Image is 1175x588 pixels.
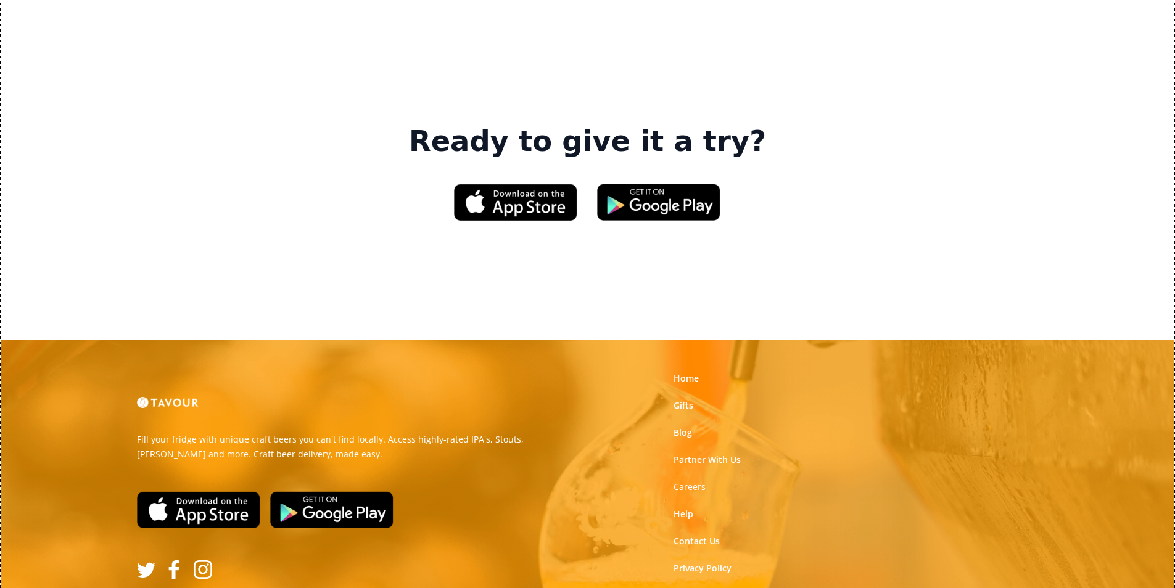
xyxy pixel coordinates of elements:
[137,432,579,462] p: Fill your fridge with unique craft beers you can't find locally. Access highly-rated IPA's, Stout...
[674,454,741,466] a: Partner With Us
[409,125,766,159] strong: Ready to give it a try?
[674,372,699,385] a: Home
[674,427,692,439] a: Blog
[674,481,706,493] a: Careers
[674,562,732,574] a: Privacy Policy
[674,508,693,520] a: Help
[674,535,720,547] a: Contact Us
[674,399,693,412] a: Gifts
